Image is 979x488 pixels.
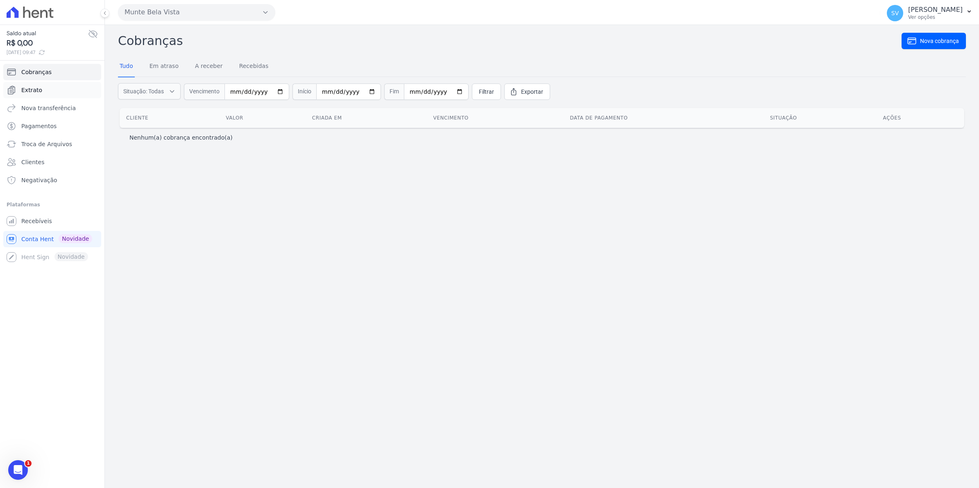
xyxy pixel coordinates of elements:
[877,108,964,128] th: Ações
[521,88,543,96] span: Exportar
[891,10,899,16] span: SV
[118,56,135,77] a: Tudo
[504,84,550,100] a: Exportar
[118,4,275,20] button: Munte Bela Vista
[148,56,180,77] a: Em atraso
[384,84,404,100] span: Fim
[21,217,52,225] span: Recebíveis
[21,68,52,76] span: Cobranças
[120,108,219,128] th: Cliente
[184,84,224,100] span: Vencimento
[563,108,763,128] th: Data de pagamento
[908,14,963,20] p: Ver opções
[118,32,902,50] h2: Cobranças
[7,49,88,56] span: [DATE] 09:47
[3,136,101,152] a: Troca de Arquivos
[920,37,959,45] span: Nova cobrança
[219,108,306,128] th: Valor
[7,29,88,38] span: Saldo atual
[306,108,427,128] th: Criada em
[7,64,98,265] nav: Sidebar
[3,64,101,80] a: Cobranças
[193,56,224,77] a: A receber
[21,104,76,112] span: Nova transferência
[3,154,101,170] a: Clientes
[123,87,164,95] span: Situação: Todas
[238,56,270,77] a: Recebidas
[292,84,316,100] span: Início
[472,84,501,100] a: Filtrar
[426,108,563,128] th: Vencimento
[3,231,101,247] a: Conta Hent Novidade
[3,172,101,188] a: Negativação
[21,86,42,94] span: Extrato
[764,108,877,128] th: Situação
[479,88,494,96] span: Filtrar
[902,33,966,49] a: Nova cobrança
[8,460,28,480] iframe: Intercom live chat
[3,118,101,134] a: Pagamentos
[908,6,963,14] p: [PERSON_NAME]
[21,158,44,166] span: Clientes
[7,200,98,210] div: Plataformas
[880,2,979,25] button: SV [PERSON_NAME] Ver opções
[25,460,32,467] span: 1
[21,140,72,148] span: Troca de Arquivos
[3,82,101,98] a: Extrato
[7,38,88,49] span: R$ 0,00
[3,213,101,229] a: Recebíveis
[21,235,54,243] span: Conta Hent
[21,176,57,184] span: Negativação
[59,234,92,243] span: Novidade
[21,122,57,130] span: Pagamentos
[129,133,233,142] p: Nenhum(a) cobrança encontrado(a)
[118,83,181,99] button: Situação: Todas
[3,100,101,116] a: Nova transferência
